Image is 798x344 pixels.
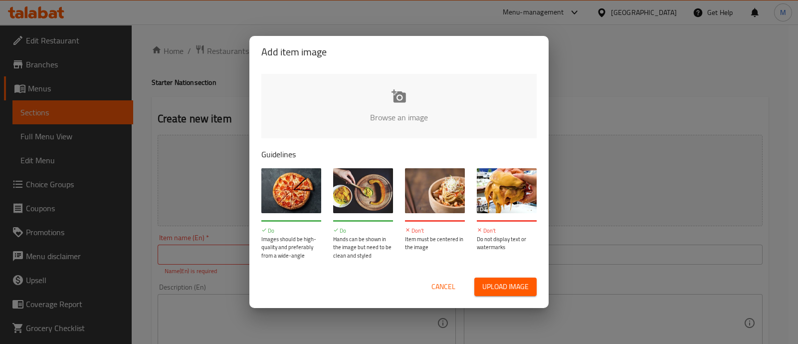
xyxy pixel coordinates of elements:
[405,235,465,252] p: Item must be centered in the image
[333,168,393,213] img: guide-img-2@3x.jpg
[261,168,321,213] img: guide-img-1@3x.jpg
[427,278,459,296] button: Cancel
[261,227,321,235] p: Do
[477,168,537,213] img: guide-img-4@3x.jpg
[261,235,321,260] p: Images should be high-quality and preferably from a wide-angle
[477,227,537,235] p: Don't
[474,278,537,296] button: Upload image
[333,235,393,260] p: Hands can be shown in the image but need to be clean and styled
[405,168,465,213] img: guide-img-3@3x.jpg
[261,44,537,60] h2: Add item image
[405,227,465,235] p: Don't
[477,235,537,252] p: Do not display text or watermarks
[431,281,455,293] span: Cancel
[261,148,537,160] p: Guidelines
[333,227,393,235] p: Do
[482,281,529,293] span: Upload image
